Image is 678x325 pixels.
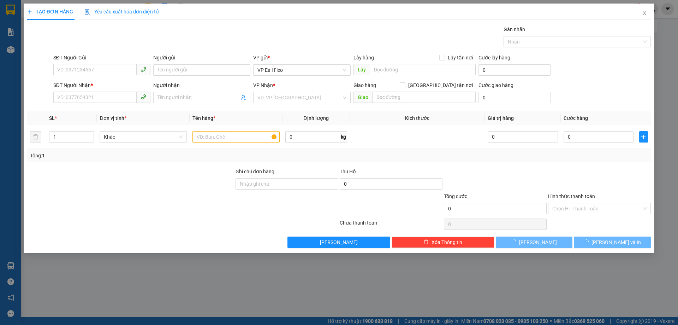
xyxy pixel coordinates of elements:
input: Cước lấy hàng [478,64,551,76]
div: VP gửi [254,54,351,62]
button: plus [640,131,648,143]
span: phone [141,66,146,72]
span: Lấy hàng [353,55,374,60]
span: Tổng cước [444,193,467,199]
label: Ghi chú đơn hàng [236,169,274,174]
div: SĐT Người Gửi [53,54,150,62]
span: TẠO ĐƠN HÀNG [27,9,73,14]
input: 0 [488,131,558,143]
span: Định lượng [304,115,329,121]
input: Dọc đường [372,92,476,103]
button: deleteXóa Thông tin [392,237,495,248]
label: Cước giao hàng [478,82,513,88]
input: Cước giao hàng [478,92,551,103]
button: Close [635,4,654,23]
button: [PERSON_NAME] [496,237,572,248]
span: Lấy tận nơi [445,54,476,62]
span: Kích thước [405,115,429,121]
span: plus [27,9,32,14]
span: Giao hàng [353,82,376,88]
span: Giá trị hàng [488,115,514,121]
span: VP Nhận [254,82,273,88]
span: Lấy [353,64,370,75]
span: loading [584,239,591,244]
span: delete [424,239,429,245]
div: Người gửi [153,54,250,62]
span: SL [49,115,55,121]
label: Cước lấy hàng [478,55,510,60]
img: icon [84,9,90,15]
span: Yêu cầu xuất hóa đơn điện tử [84,9,159,14]
label: Hình thức thanh toán [548,193,595,199]
input: Dọc đường [370,64,476,75]
span: loading [512,239,519,244]
span: Đơn vị tính [100,115,126,121]
span: close [642,10,647,16]
span: [PERSON_NAME] [519,238,557,246]
button: [PERSON_NAME] và In [574,237,651,248]
span: [GEOGRAPHIC_DATA] tận nơi [405,81,476,89]
div: Tổng: 1 [30,152,262,159]
span: plus [640,134,648,140]
span: [PERSON_NAME] và In [591,238,641,246]
span: Giao [353,92,372,103]
span: user-add [241,95,246,100]
button: delete [30,131,41,143]
span: Khác [104,132,183,142]
div: Chưa thanh toán [339,219,443,231]
label: Gán nhãn [504,27,525,32]
div: Người nhận [153,81,250,89]
span: Cước hàng [564,115,588,121]
span: Tên hàng [192,115,215,121]
span: phone [141,94,146,100]
span: kg [340,131,347,143]
div: SĐT Người Nhận [53,81,150,89]
span: VP Ea H`leo [258,65,346,75]
span: Xóa Thông tin [432,238,462,246]
span: [PERSON_NAME] [320,238,358,246]
span: Thu Hộ [340,169,356,174]
input: Ghi chú đơn hàng [236,178,338,190]
button: [PERSON_NAME] [288,237,391,248]
input: VD: Bàn, Ghế [192,131,280,143]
